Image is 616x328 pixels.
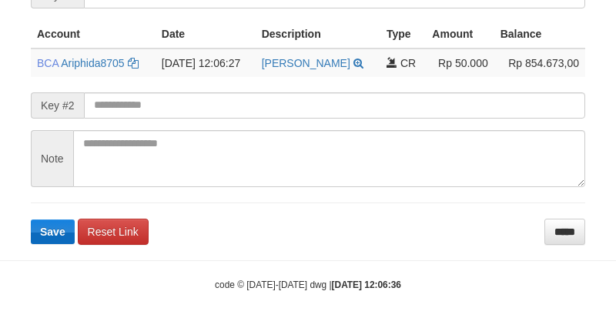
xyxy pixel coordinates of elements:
[156,20,256,49] th: Date
[262,57,350,69] a: [PERSON_NAME]
[156,49,256,77] td: [DATE] 12:06:27
[494,49,585,77] td: Rp 854.673,00
[380,20,426,49] th: Type
[40,226,65,238] span: Save
[31,20,156,49] th: Account
[61,57,125,69] a: Ariphida8705
[400,57,416,69] span: CR
[37,57,59,69] span: BCA
[88,226,139,238] span: Reset Link
[426,49,494,77] td: Rp 50.000
[31,92,84,119] span: Key #2
[494,20,585,49] th: Balance
[31,219,75,244] button: Save
[426,20,494,49] th: Amount
[332,279,401,290] strong: [DATE] 12:06:36
[256,20,380,49] th: Description
[78,219,149,245] a: Reset Link
[31,130,73,187] span: Note
[128,57,139,69] a: Copy Ariphida8705 to clipboard
[215,279,401,290] small: code © [DATE]-[DATE] dwg |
